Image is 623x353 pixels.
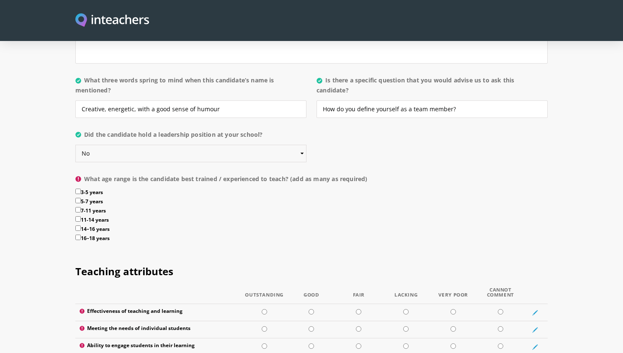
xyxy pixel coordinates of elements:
[75,198,548,207] label: 5-7 years
[335,287,382,304] th: Fair
[75,75,306,100] label: What three words spring to mind when this candidate’s name is mentioned?
[75,264,173,278] span: Teaching attributes
[241,287,288,304] th: Outstanding
[75,174,548,189] label: What age range is the candidate best trained / experienced to teach? (add as many as required)
[75,13,149,28] img: Inteachers
[80,308,237,317] label: Effectiveness of teaching and learning
[75,198,81,203] input: 5-7 years
[75,207,548,216] label: 7-11 years
[288,287,335,304] th: Good
[75,189,548,198] label: 3-5 years
[75,225,548,235] label: 14–16 years
[80,343,237,351] label: Ability to engage students in their learning
[75,13,149,28] a: Visit this site's homepage
[477,287,524,304] th: Cannot Comment
[75,216,548,225] label: 11-14 years
[75,216,81,222] input: 11-14 years
[75,130,306,145] label: Did the candidate hold a leadership position at your school?
[80,325,237,334] label: Meeting the needs of individual students
[75,235,548,244] label: 16–18 years
[75,207,81,212] input: 7-11 years
[382,287,430,304] th: Lacking
[317,75,548,100] label: Is there a specific question that you would advise us to ask this candidate?
[75,235,81,240] input: 16–18 years
[430,287,477,304] th: Very Poor
[75,225,81,231] input: 14–16 years
[75,189,81,194] input: 3-5 years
